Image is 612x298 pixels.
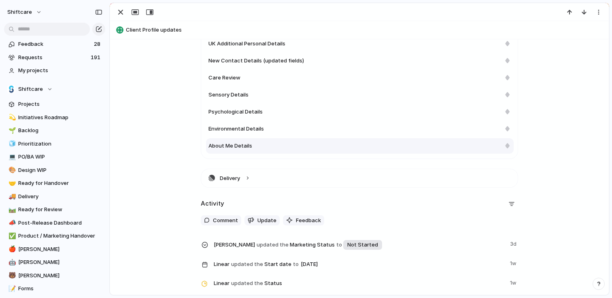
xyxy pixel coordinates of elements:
[8,218,14,227] div: 📣
[4,111,105,124] a: 💫Initiatives Roadmap
[201,199,224,208] h2: Activity
[299,259,320,269] span: [DATE]
[8,284,14,294] div: 📝
[7,272,15,280] button: 🐻
[7,8,32,16] span: shiftcare
[7,193,15,201] button: 🚚
[214,260,229,268] span: Linear
[7,258,15,266] button: 🤖
[18,166,102,174] span: Design WIP
[4,64,105,77] a: My projects
[213,217,238,225] span: Comment
[4,51,105,64] a: Requests191
[7,285,15,293] button: 📝
[8,192,14,201] div: 🚚
[18,258,102,266] span: [PERSON_NAME]
[214,277,505,289] span: Status
[94,40,102,48] span: 28
[4,204,105,216] a: 🛤️Ready for Review
[8,165,14,175] div: 🎨
[18,66,102,75] span: My projects
[208,74,240,82] span: Care Review
[7,206,15,214] button: 🛤️
[4,217,105,229] a: 📣Post-Release Dashboard
[18,54,88,62] span: Requests
[7,219,15,227] button: 📣
[18,285,102,293] span: Forms
[4,6,46,19] button: shiftcare
[214,258,505,270] span: Start date
[8,126,14,135] div: 🌱
[91,54,102,62] span: 191
[18,219,102,227] span: Post-Release Dashboard
[214,241,255,249] span: [PERSON_NAME]
[126,26,605,34] span: Client Profile updates
[8,113,14,122] div: 💫
[208,108,263,116] span: Psychological Details
[18,140,102,148] span: Prioritization
[4,230,105,242] a: ✅Product / Marketing Handover
[18,126,102,135] span: Backlog
[7,179,15,187] button: 🤝
[4,38,105,50] a: Feedback28
[7,166,15,174] button: 🎨
[8,139,14,148] div: 🧊
[4,191,105,203] a: 🚚Delivery
[4,270,105,282] a: 🐻[PERSON_NAME]
[4,243,105,255] a: 🍎[PERSON_NAME]
[4,177,105,189] a: 🤝Ready for Handover
[8,179,14,188] div: 🤝
[293,260,299,268] span: to
[201,215,241,226] button: Comment
[296,217,321,225] span: Feedback
[4,283,105,295] a: 📝Forms
[18,245,102,253] span: [PERSON_NAME]
[347,241,378,249] span: Not Started
[231,279,263,287] span: updated the
[18,232,102,240] span: Product / Marketing Handover
[18,272,102,280] span: [PERSON_NAME]
[8,205,14,214] div: 🛤️
[4,124,105,137] a: 🌱Backlog
[208,40,285,48] span: UK Additional Personal Details
[8,244,14,254] div: 🍎
[510,277,518,287] span: 1w
[8,258,14,267] div: 🤖
[18,179,102,187] span: Ready for Handover
[336,241,342,249] span: to
[4,138,105,150] a: 🧊Prioritization
[114,24,605,36] button: Client Profile updates
[7,245,15,253] button: 🍎
[18,193,102,201] span: Delivery
[18,206,102,214] span: Ready for Review
[257,241,289,249] span: updated the
[18,40,91,48] span: Feedback
[283,215,324,226] button: Feedback
[7,126,15,135] button: 🌱
[7,140,15,148] button: 🧊
[244,215,280,226] button: Update
[8,152,14,162] div: 💻
[208,125,264,133] span: Environmental Details
[510,258,518,268] span: 1w
[208,142,252,150] span: About Me Details
[7,153,15,161] button: 💻
[4,83,105,95] button: Shiftcare
[214,279,229,287] span: Linear
[4,256,105,268] a: 🤖[PERSON_NAME]
[7,114,15,122] button: 💫
[257,217,276,225] span: Update
[208,57,304,65] span: New Contact Details (updated fields)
